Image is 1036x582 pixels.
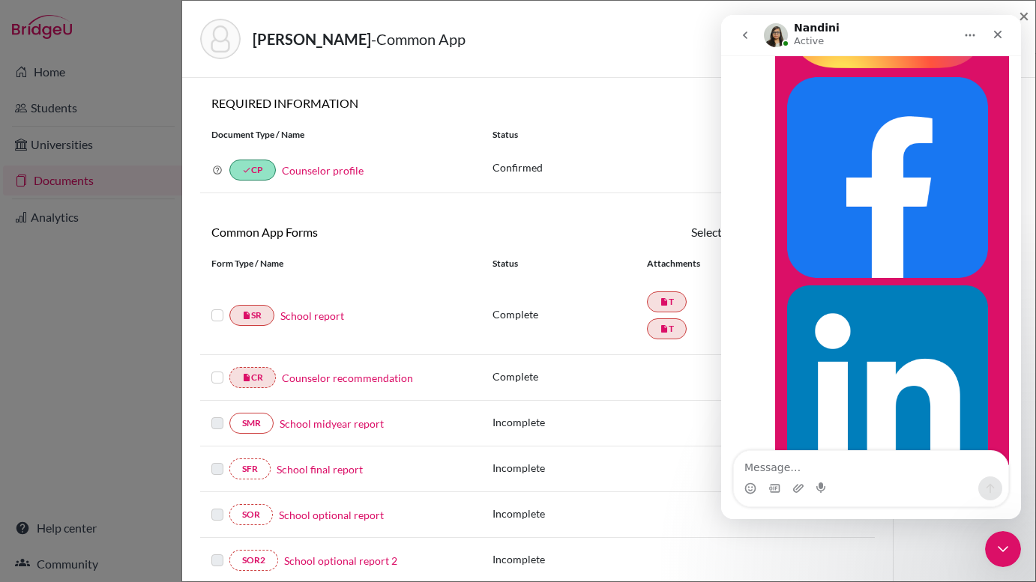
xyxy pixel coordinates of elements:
i: insert_drive_file [660,324,669,333]
a: insert_drive_fileT [647,291,687,312]
a: SOR2 [229,550,278,571]
a: School report [280,308,344,324]
a: School midyear report [280,416,384,431]
button: Close [1019,7,1029,25]
a: insert_drive_fileCR [229,367,276,388]
div: Attachments [647,257,740,270]
p: Complete [493,306,647,322]
p: Complete [493,369,647,384]
p: Incomplete [493,460,647,476]
p: Confirmed [493,160,864,175]
p: Incomplete [493,506,647,521]
span: × [1019,4,1029,26]
a: doneCP [229,160,276,181]
i: insert_drive_file [242,311,251,320]
a: SOR [229,504,273,525]
strong: [PERSON_NAME] [253,30,371,48]
a: Counselor profile [282,164,364,177]
p: Incomplete [493,551,647,567]
iframe: Intercom live chat [985,531,1021,567]
a: School optional report [279,507,384,523]
i: done [242,166,251,175]
span: - Common App [371,30,466,48]
a: School optional report 2 [284,553,397,569]
a: SMR [229,413,274,434]
i: insert_drive_file [242,373,251,382]
a: insert_drive_fileSR [229,305,274,326]
a: SFR [229,458,271,479]
div: Status [481,128,875,142]
a: School final report [277,461,363,477]
p: Incomplete [493,414,647,430]
h6: REQUIRED INFORMATION [200,96,875,110]
div: Status [493,257,647,270]
div: Document Type / Name [200,128,481,142]
a: insert_drive_fileT [647,318,687,339]
a: Counselor recommendation [282,370,413,386]
i: insert_drive_file [660,297,669,306]
div: Select common app forms to send [537,223,875,241]
h6: Common App Forms [200,225,537,239]
div: Form Type / Name [200,257,481,270]
iframe: Intercom live chat [721,15,1021,519]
